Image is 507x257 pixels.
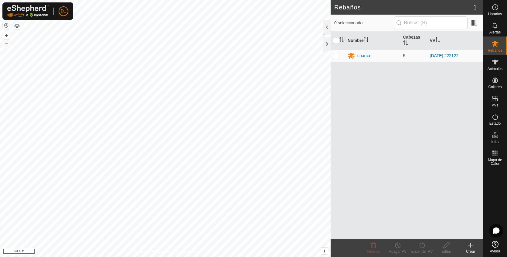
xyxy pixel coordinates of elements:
span: 0 seleccionado [334,20,394,26]
th: Cabezas [401,32,427,50]
span: Rebaños [488,49,502,52]
a: [DATE] 222122 [430,53,459,58]
div: Crear [458,249,483,254]
button: – [3,40,10,47]
p-sorticon: Activar para ordenar [364,38,369,43]
span: Alertas [489,30,501,34]
span: Ayuda [490,249,500,253]
span: 5 [403,53,406,58]
button: i [321,248,328,254]
span: VVs [492,103,498,107]
span: Mapa de Calor [485,158,505,165]
span: D1 [61,8,66,14]
img: Logo Gallagher [7,5,49,17]
div: charca [357,53,370,59]
input: Buscar (S) [394,16,468,29]
p-sorticon: Activar para ordenar [403,41,408,46]
th: Nombre [345,32,401,50]
span: Infra [491,140,498,144]
span: Eliminar [367,249,380,254]
span: i [324,248,325,253]
p-sorticon: Activar para ordenar [339,38,344,43]
span: Animales [488,67,502,71]
th: VV [427,32,483,50]
div: Apagar VV [386,249,410,254]
button: Capas del Mapa [13,22,21,30]
p-sorticon: Activar para ordenar [435,38,440,43]
span: 1 [473,3,477,12]
a: Política de Privacidad [134,249,169,255]
div: Encender VV [410,249,434,254]
span: Horarios [488,12,502,16]
button: + [3,32,10,39]
a: Contáctenos [176,249,197,255]
div: Editar [434,249,458,254]
h2: Rebaños [334,4,473,11]
a: Ayuda [483,238,507,255]
button: Restablecer Mapa [3,22,10,29]
span: Collares [488,85,502,89]
span: Estado [489,122,501,125]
